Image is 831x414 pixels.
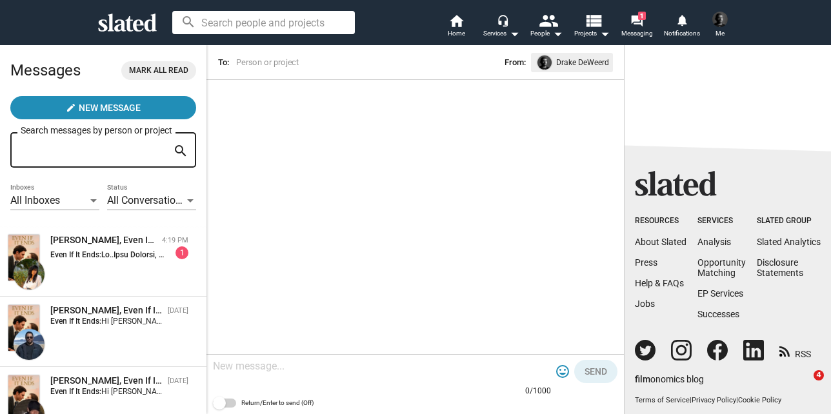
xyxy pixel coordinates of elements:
span: To: [218,57,229,67]
mat-icon: tag_faces [555,364,570,379]
mat-icon: arrow_drop_down [597,26,612,41]
time: [DATE] [168,377,188,385]
div: 1 [175,246,188,259]
button: Drake DeWeerdMe [705,9,736,43]
a: Slated Analytics [757,237,821,247]
input: Search people and projects [172,11,355,34]
button: Projects [569,13,614,41]
div: Resources [635,216,686,226]
input: Person or project [234,56,401,69]
a: Cookie Policy [738,396,781,404]
span: | [736,396,738,404]
a: OpportunityMatching [697,257,746,278]
img: undefined [537,55,552,70]
span: All Conversations [107,194,186,206]
a: Notifications [659,13,705,41]
span: film [635,374,650,384]
span: New Message [79,96,141,119]
span: All Inboxes [10,194,60,206]
span: Notifications [664,26,700,41]
a: Press [635,257,657,268]
a: Privacy Policy [692,396,736,404]
mat-icon: forum [630,14,643,26]
mat-hint: 0/1000 [525,386,551,397]
img: Even If It Ends [8,235,39,281]
span: Send [585,360,607,383]
div: Services [483,26,519,41]
span: Home [448,26,465,41]
a: filmonomics blog [635,363,704,386]
div: David Fortune, Even If It Ends [50,375,163,387]
img: Jason Hill [14,329,45,360]
span: Messaging [621,26,653,41]
span: Return/Enter to send (Off) [241,395,314,411]
img: Drake DeWeerd [712,12,728,27]
mat-icon: view_list [584,11,603,30]
h2: Messages [10,55,81,86]
a: Analysis [697,237,731,247]
img: Even If It Ends [8,305,39,351]
span: Mark all read [129,64,188,77]
strong: Even If It Ends: [50,387,101,396]
button: Services [479,13,524,41]
a: Terms of Service [635,396,690,404]
time: 4:19 PM [162,236,188,244]
div: Jason Hill, Even If It Ends [50,304,163,317]
mat-icon: arrow_drop_down [506,26,522,41]
a: DisclosureStatements [757,257,803,278]
a: Help & FAQs [635,278,684,288]
a: 1Messaging [614,13,659,41]
mat-icon: arrow_drop_down [550,26,565,41]
a: About Slated [635,237,686,247]
mat-icon: people [539,11,557,30]
button: People [524,13,569,41]
button: Mark all read [121,61,196,80]
mat-icon: headset_mic [497,14,508,26]
span: | [690,396,692,404]
div: Services [697,216,746,226]
button: New Message [10,96,196,119]
a: Jobs [635,299,655,309]
mat-icon: create [66,103,76,113]
span: From: [505,55,526,70]
mat-icon: home [448,13,464,28]
time: [DATE] [168,306,188,315]
a: RSS [779,340,811,360]
div: Slated Group [757,216,821,226]
mat-icon: notifications [676,14,688,26]
span: 1 [638,12,646,20]
strong: Even If It Ends: [50,317,101,326]
div: People [530,26,563,41]
strong: Even If It Ends: [50,250,101,259]
span: Drake DeWeerd [556,55,609,70]
a: Successes [697,309,739,319]
span: 4 [814,370,824,380]
button: Send [574,360,617,383]
a: EP Services [697,288,743,299]
mat-icon: search [173,141,188,161]
span: Projects [574,26,610,41]
div: Esha Bargate, Even If It Ends [50,234,157,246]
iframe: Intercom live chat [787,370,818,401]
img: Esha Bargate [14,259,45,290]
span: Me [716,26,725,41]
a: Home [434,13,479,41]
